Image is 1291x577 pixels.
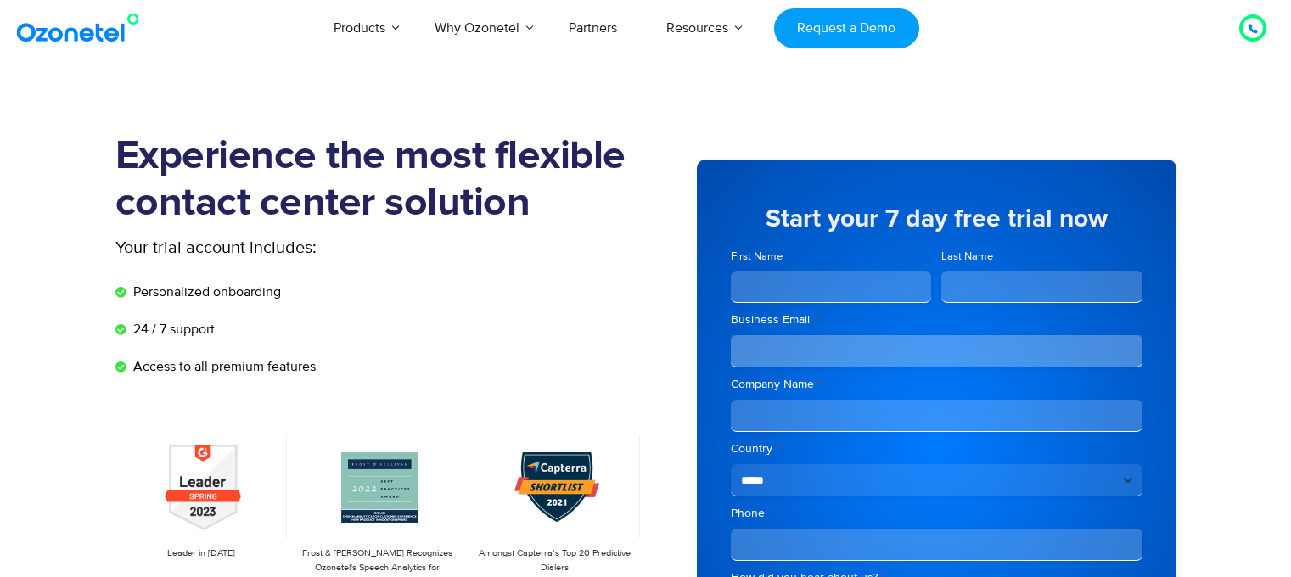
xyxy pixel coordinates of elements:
p: Amongst Capterra’s Top 20 Predictive Dialers [477,546,631,574]
span: Access to all premium features [129,356,316,377]
p: Leader in [DATE] [124,546,278,561]
label: Business Email [731,311,1142,328]
label: Phone [731,505,1142,522]
span: Personalized onboarding [129,282,281,302]
label: Country [731,440,1142,457]
h5: Start your 7 day free trial now [731,206,1142,232]
h1: Experience the most flexible contact center solution [115,133,646,227]
a: Request a Demo [774,8,919,48]
label: First Name [731,249,932,265]
label: Company Name [731,376,1142,393]
p: Your trial account includes: [115,235,519,260]
span: 24 / 7 support [129,319,215,339]
label: Last Name [941,249,1142,265]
